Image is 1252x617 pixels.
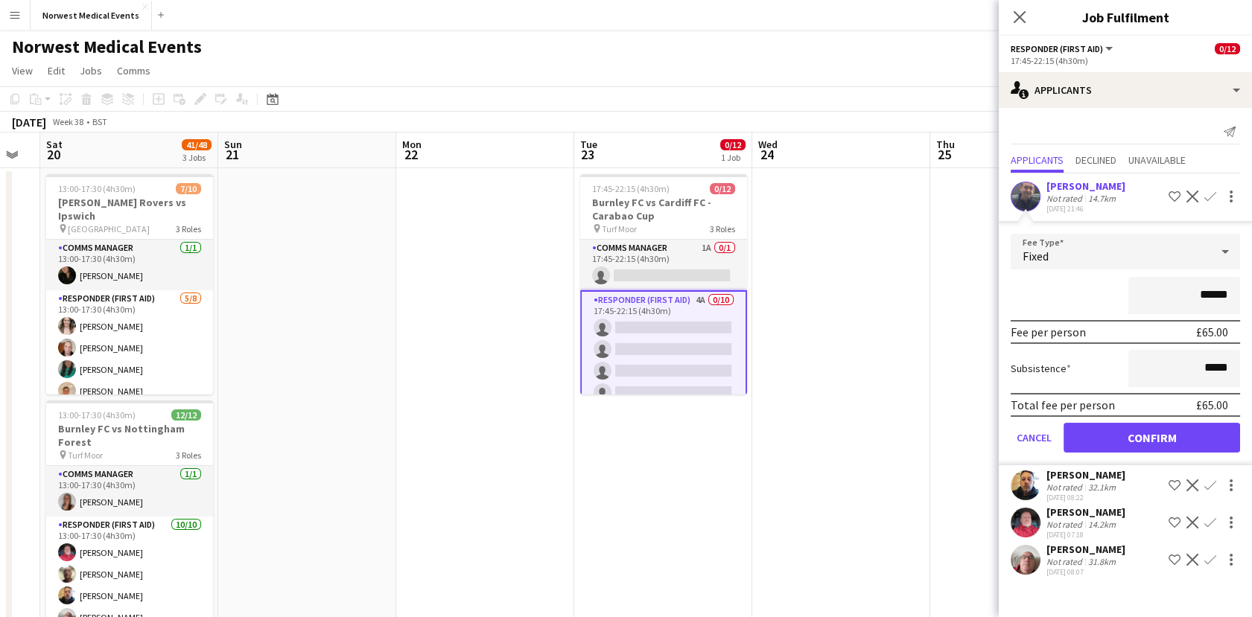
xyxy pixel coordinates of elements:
[49,116,86,127] span: Week 38
[1046,543,1125,556] div: [PERSON_NAME]
[758,138,778,151] span: Wed
[46,138,63,151] span: Sat
[580,138,597,151] span: Tue
[1046,556,1085,567] div: Not rated
[1085,482,1119,493] div: 32.1km
[68,450,103,461] span: Turf Moor
[580,240,747,290] app-card-role: Comms Manager1A0/117:45-22:15 (4h30m)
[46,466,213,517] app-card-role: Comms Manager1/113:00-17:30 (4h30m)[PERSON_NAME]
[1011,155,1064,165] span: Applicants
[1046,468,1125,482] div: [PERSON_NAME]
[176,223,201,234] span: 3 Roles
[58,409,136,421] span: 13:00-17:30 (4h30m)
[1011,362,1071,375] label: Subsistence
[1075,155,1116,165] span: Declined
[92,116,107,127] div: BST
[936,138,955,151] span: Thu
[1023,249,1049,263] span: Fixed
[1046,505,1125,519] div: [PERSON_NAME]
[1011,325,1086,339] div: Fee per person
[402,138,422,151] span: Mon
[12,64,33,77] span: View
[171,409,201,421] span: 12/12
[12,115,46,130] div: [DATE]
[6,61,39,80] a: View
[580,196,747,223] h3: Burnley FC vs Cardiff FC - Carabao Cup
[1046,482,1085,493] div: Not rated
[74,61,108,80] a: Jobs
[720,139,746,150] span: 0/12
[68,223,150,234] span: [GEOGRAPHIC_DATA]
[1128,155,1186,165] span: Unavailable
[578,146,597,163] span: 23
[58,183,136,194] span: 13:00-17:30 (4h30m)
[999,7,1252,27] h3: Job Fulfilment
[580,174,747,394] app-job-card: 17:45-22:15 (4h30m)0/12Burnley FC vs Cardiff FC - Carabao Cup Turf Moor3 RolesComms Manager1A0/11...
[44,146,63,163] span: 20
[1085,556,1119,567] div: 31.8km
[222,146,242,163] span: 21
[592,183,670,194] span: 17:45-22:15 (4h30m)
[42,61,71,80] a: Edit
[602,223,637,234] span: Turf Moor
[176,183,201,194] span: 7/10
[80,64,102,77] span: Jobs
[721,152,745,163] div: 1 Job
[182,139,212,150] span: 41/48
[1011,43,1103,54] span: Responder (First Aid)
[710,183,735,194] span: 0/12
[1085,519,1119,530] div: 14.2km
[1011,55,1240,66] div: 17:45-22:15 (4h30m)
[580,290,747,538] app-card-role: Responder (First Aid)4A0/1017:45-22:15 (4h30m)
[1011,43,1115,54] button: Responder (First Aid)
[1011,423,1058,453] button: Cancel
[934,146,955,163] span: 25
[31,1,152,30] button: Norwest Medical Events
[1196,325,1228,339] div: £65.00
[46,240,213,290] app-card-role: Comms Manager1/113:00-17:30 (4h30m)[PERSON_NAME]
[46,290,213,492] app-card-role: Responder (First Aid)5/813:00-17:30 (4h30m)[PERSON_NAME][PERSON_NAME][PERSON_NAME][PERSON_NAME]
[182,152,211,163] div: 3 Jobs
[117,64,150,77] span: Comms
[12,36,202,58] h1: Norwest Medical Events
[1215,43,1240,54] span: 0/12
[46,422,213,449] h3: Burnley FC vs Nottingham Forest
[999,72,1252,108] div: Applicants
[1046,204,1125,214] div: [DATE] 21:46
[756,146,778,163] span: 24
[224,138,242,151] span: Sun
[1046,519,1085,530] div: Not rated
[710,223,735,234] span: 3 Roles
[48,64,65,77] span: Edit
[46,196,213,223] h3: [PERSON_NAME] Rovers vs Ipswich
[1064,423,1240,453] button: Confirm
[1046,493,1125,502] div: [DATE] 08:22
[46,174,213,394] app-job-card: 13:00-17:30 (4h30m)7/10[PERSON_NAME] Rovers vs Ipswich [GEOGRAPHIC_DATA]3 RolesComms Manager1/113...
[1046,530,1125,540] div: [DATE] 07:18
[1196,397,1228,412] div: £65.00
[1046,567,1125,577] div: [DATE] 08:07
[1011,397,1115,412] div: Total fee per person
[1046,193,1085,204] div: Not rated
[1085,193,1119,204] div: 14.7km
[111,61,156,80] a: Comms
[176,450,201,461] span: 3 Roles
[400,146,422,163] span: 22
[1046,179,1125,193] div: [PERSON_NAME]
